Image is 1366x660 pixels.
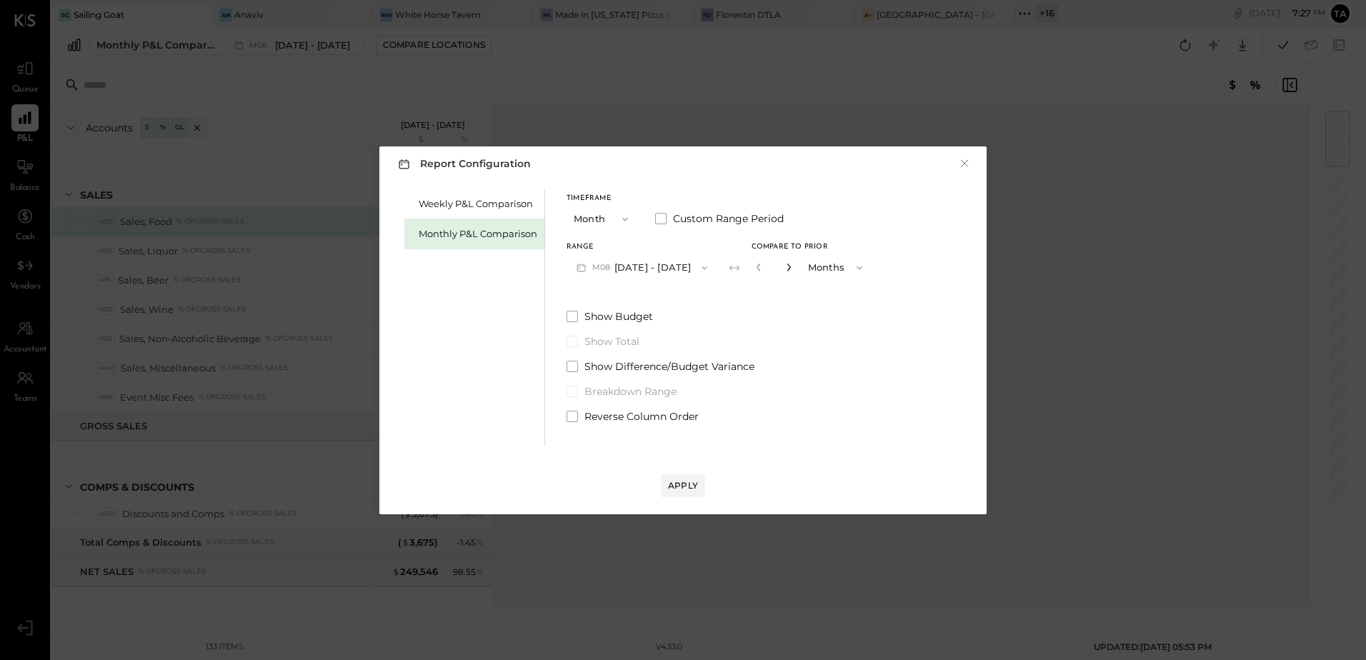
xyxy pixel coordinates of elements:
[801,254,872,281] button: Months
[567,254,717,281] button: M08[DATE] - [DATE]
[567,195,638,202] div: Timeframe
[592,262,614,274] span: M08
[567,206,638,232] button: Month
[673,211,784,226] span: Custom Range Period
[395,155,531,173] h3: Report Configuration
[668,479,698,491] div: Apply
[584,334,639,349] span: Show Total
[419,227,537,241] div: Monthly P&L Comparison
[584,384,677,399] span: Breakdown Range
[958,156,971,171] button: ×
[567,244,717,251] div: Range
[661,474,705,497] button: Apply
[584,359,754,374] span: Show Difference/Budget Variance
[584,409,699,424] span: Reverse Column Order
[752,244,828,251] span: Compare to Prior
[584,309,653,324] span: Show Budget
[419,197,537,211] div: Weekly P&L Comparison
